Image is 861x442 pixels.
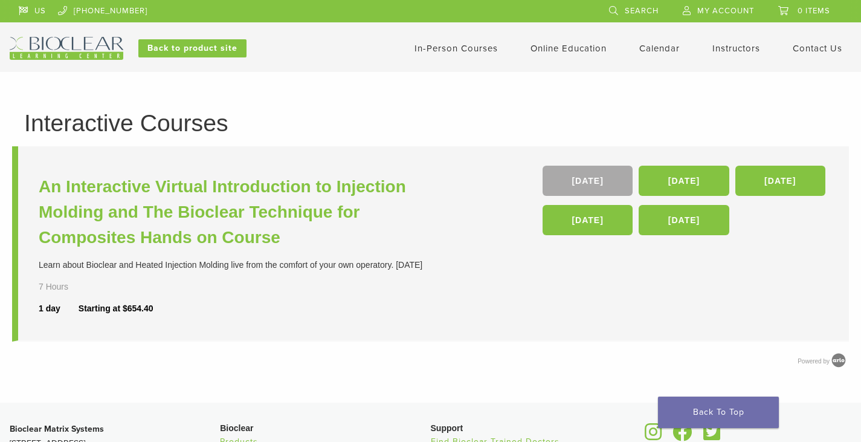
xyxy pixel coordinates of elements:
a: Bioclear [641,430,666,442]
a: [DATE] [735,166,825,196]
a: Contact Us [793,43,842,54]
a: Back to product site [138,39,247,57]
div: 7 Hours [39,281,98,293]
span: My Account [697,6,754,16]
a: Instructors [712,43,760,54]
a: An Interactive Virtual Introduction to Injection Molding and The Bioclear Technique for Composite... [39,174,434,250]
a: [DATE] [543,205,633,235]
div: 1 day [39,302,79,315]
a: Online Education [530,43,607,54]
span: Bioclear [220,423,253,433]
a: Powered by [798,358,849,365]
strong: Bioclear Matrix Systems [10,424,104,434]
a: [DATE] [639,166,729,196]
span: Search [625,6,659,16]
a: [DATE] [543,166,633,196]
img: Arlo training & Event Software [830,351,848,369]
a: In-Person Courses [414,43,498,54]
img: Bioclear [10,37,123,60]
span: 0 items [798,6,830,16]
a: [DATE] [639,205,729,235]
a: Calendar [639,43,680,54]
a: Bioclear [699,430,724,442]
a: Bioclear [669,430,697,442]
h1: Interactive Courses [24,111,837,135]
div: Learn about Bioclear and Heated Injection Molding live from the comfort of your own operatory. [D... [39,259,434,271]
div: , , , , [543,166,828,241]
a: Back To Top [658,397,779,428]
span: Support [431,423,463,433]
div: Starting at $654.40 [79,302,153,315]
